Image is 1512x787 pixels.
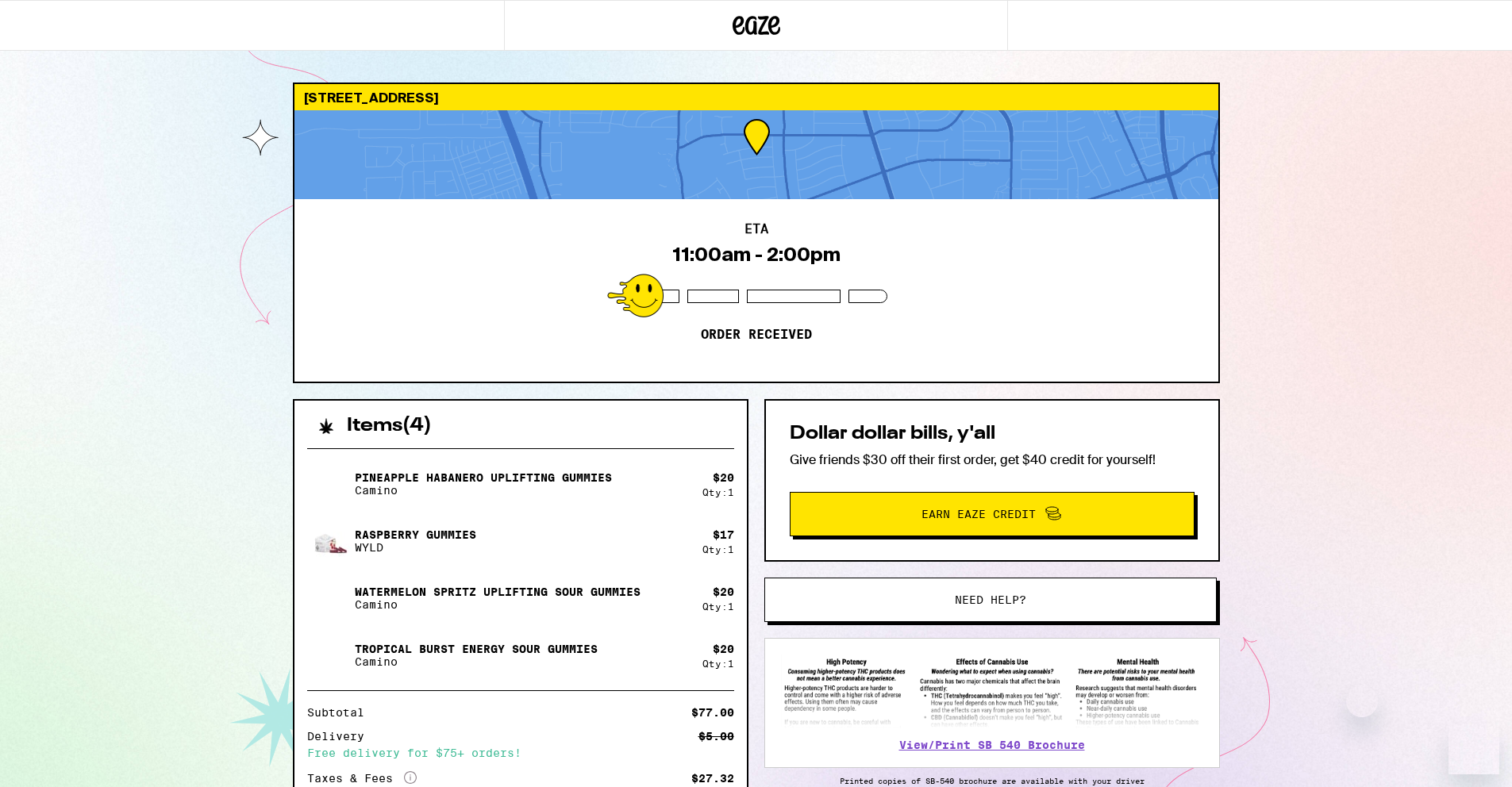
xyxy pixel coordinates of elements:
img: Raspberry Gummies [307,519,352,563]
div: Qty: 1 [702,601,734,612]
p: Pineapple Habanero Uplifting Gummies [355,471,612,484]
p: Raspberry Gummies [355,528,476,541]
div: $ 20 [713,471,734,484]
img: Tropical Burst Energy Sour Gummies [307,633,352,678]
div: Taxes & Fees [307,771,417,785]
p: Camino [355,655,598,668]
p: Camino [355,598,641,611]
span: Need help? [955,594,1026,605]
div: Delivery [307,731,375,742]
a: View/Print SB 540 Brochure [899,739,1085,751]
div: Qty: 1 [702,487,734,497]
span: Earn Eaze Credit [921,509,1036,520]
p: Give friends $30 off their first order, get $40 credit for yourself! [790,451,1195,468]
div: $ 17 [713,528,734,541]
div: Free delivery for $75+ orders! [307,747,734,758]
img: SB 540 Brochure preview [781,655,1203,728]
p: Printed copies of SB-540 brochure are available with your driver [764,776,1220,785]
h2: ETA [744,223,768,236]
p: WYLD [355,541,476,554]
div: $5.00 [698,731,734,742]
iframe: Close message [1346,685,1378,717]
div: $ 20 [713,585,734,598]
div: Qty: 1 [702,658,734,669]
button: Earn Eaze Credit [790,492,1195,536]
p: Watermelon Spritz Uplifting Sour Gummies [355,585,641,598]
div: $77.00 [691,707,734,718]
h2: Dollar dollar bills, y'all [790,424,1195,443]
div: $ 20 [713,643,734,655]
h2: Items ( 4 ) [347,417,432,436]
div: Subtotal [307,707,375,718]
img: Watermelon Spritz Uplifting Sour Gummies [307,576,352,620]
p: Camino [355,484,612,497]
button: Need help? [764,578,1217,622]
div: $27.32 [691,773,734,784]
div: [STREET_ADDRESS] [294,84,1218,110]
div: Qty: 1 [702,544,734,555]
p: Order received [701,327,812,343]
div: 11:00am - 2:00pm [672,244,841,266]
img: Pineapple Habanero Uplifting Gummies [307,462,352,506]
p: Tropical Burst Energy Sour Gummies [355,643,598,655]
iframe: Button to launch messaging window [1449,724,1499,774]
